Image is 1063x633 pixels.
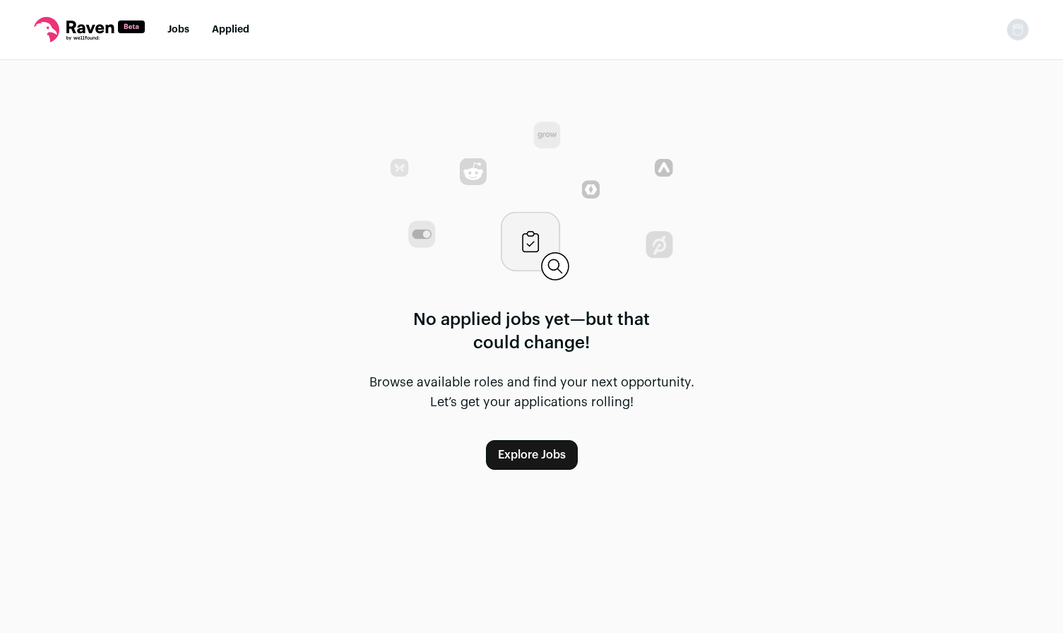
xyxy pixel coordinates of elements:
[1006,18,1029,41] button: Open dropdown
[355,372,708,412] p: Browse available roles and find your next opportunity. Let’s get your applications rolling!
[486,440,578,470] a: Explore Jobs
[212,25,249,35] a: Applied
[1006,18,1029,41] img: nopic.png
[355,309,708,355] h1: No applied jobs yet—but that could change!
[391,122,673,280] img: applied-jobs-empty-state-8de059f12e0bd7f69a54155bad964eb4528bf71211be708d86eb42d376d0e0ae.png
[167,25,189,35] a: Jobs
